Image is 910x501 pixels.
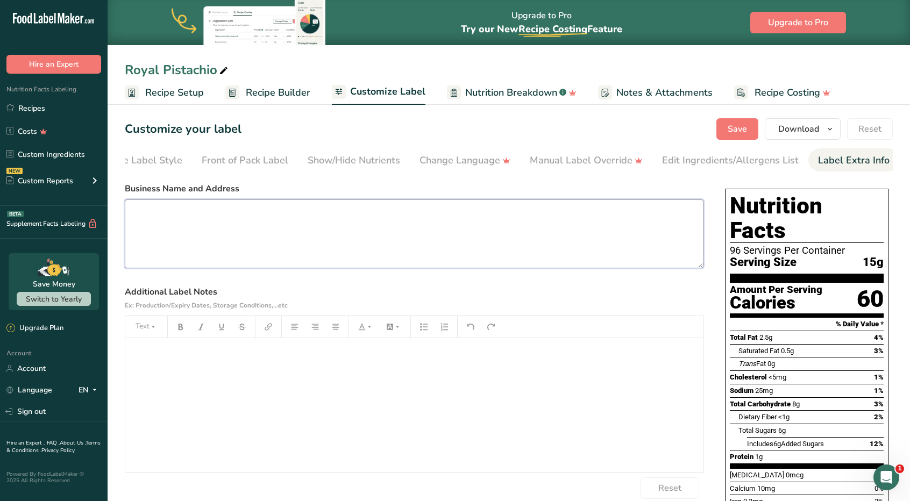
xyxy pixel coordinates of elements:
[757,484,775,492] span: 10mg
[6,471,101,484] div: Powered By FoodLabelMaker © 2025 All Rights Reserved
[792,400,800,408] span: 8g
[769,373,786,381] span: <5mg
[730,471,784,479] span: [MEDICAL_DATA]
[730,285,822,295] div: Amount Per Serving
[767,360,775,368] span: 0g
[778,426,786,434] span: 6g
[738,426,777,434] span: Total Sugars
[874,413,884,421] span: 2%
[7,211,24,217] div: BETA
[738,360,756,368] i: Trans
[465,85,557,100] span: Nutrition Breakdown
[730,333,758,341] span: Total Fat
[730,194,884,243] h1: Nutrition Facts
[738,360,766,368] span: Fat
[730,245,884,256] div: 96 Servings Per Container
[773,440,781,448] span: 6g
[641,477,699,499] button: Reset
[6,323,63,334] div: Upgrade Plan
[125,120,241,138] h1: Customize your label
[863,256,884,269] span: 15g
[461,1,622,45] div: Upgrade to Pro
[818,153,890,168] div: Label Extra Info
[734,81,830,105] a: Recipe Costing
[308,153,400,168] div: Show/Hide Nutrients
[730,453,753,461] span: Protein
[738,413,777,421] span: Dietary Fiber
[125,285,703,311] label: Additional Label Notes
[658,482,681,495] span: Reset
[730,484,756,492] span: Calcium
[874,373,884,381] span: 1%
[755,387,773,395] span: 25mg
[461,23,622,35] span: Try our New Feature
[716,118,758,140] button: Save
[530,153,643,168] div: Manual Label Override
[33,278,75,290] div: Save Money
[778,413,790,421] span: <1g
[6,439,45,447] a: Hire an Expert .
[730,256,797,269] span: Serving Size
[332,80,425,105] a: Customize Label
[730,400,791,408] span: Total Carbohydrate
[125,81,204,105] a: Recipe Setup
[26,294,82,304] span: Switch to Yearly
[246,85,310,100] span: Recipe Builder
[202,153,288,168] div: Front of Pack Label
[6,55,101,74] button: Hire an Expert
[447,81,577,105] a: Nutrition Breakdown
[79,384,101,397] div: EN
[125,60,230,80] div: Royal Pistachio
[874,347,884,355] span: 3%
[730,295,822,311] div: Calories
[781,347,794,355] span: 0.5g
[747,440,824,448] span: Includes Added Sugars
[755,453,763,461] span: 1g
[730,373,767,381] span: Cholesterol
[96,153,182,168] div: Choose Label Style
[847,118,893,140] button: Reset
[895,464,904,473] span: 1
[518,23,587,35] span: Recipe Costing
[6,439,101,454] a: Terms & Conditions .
[750,12,846,33] button: Upgrade to Pro
[730,318,884,331] section: % Daily Value *
[730,387,753,395] span: Sodium
[870,440,884,448] span: 12%
[6,381,52,399] a: Language
[125,301,288,310] span: Ex: Production/Expiry Dates, Storage Conditions,...etc
[17,292,91,306] button: Switch to Yearly
[874,387,884,395] span: 1%
[765,118,841,140] button: Download
[662,153,799,168] div: Edit Ingredients/Allergens List
[759,333,772,341] span: 2.5g
[874,333,884,341] span: 4%
[41,447,75,454] a: Privacy Policy
[768,16,828,29] span: Upgrade to Pro
[874,400,884,408] span: 3%
[125,182,703,195] label: Business Name and Address
[145,85,204,100] span: Recipe Setup
[47,439,60,447] a: FAQ .
[858,123,881,135] span: Reset
[873,464,899,490] iframe: Intercom live chat
[130,318,162,335] button: Text
[755,85,820,100] span: Recipe Costing
[778,123,819,135] span: Download
[728,123,747,135] span: Save
[420,153,510,168] div: Change Language
[738,347,779,355] span: Saturated Fat
[6,175,73,187] div: Custom Reports
[786,471,804,479] span: 0mcg
[875,484,884,492] span: 0%
[225,81,310,105] a: Recipe Builder
[6,168,23,174] div: NEW
[616,85,713,100] span: Notes & Attachments
[60,439,86,447] a: About Us .
[350,84,425,99] span: Customize Label
[857,285,884,313] div: 60
[598,81,713,105] a: Notes & Attachments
